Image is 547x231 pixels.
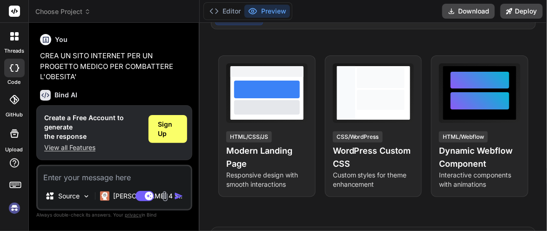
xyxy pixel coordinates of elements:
p: Source [58,191,80,201]
h4: WordPress Custom CSS [333,144,414,170]
p: Responsive design with smooth interactions [226,170,308,189]
button: Preview [244,5,290,18]
p: [PERSON_NAME] 4 S.. [113,191,182,201]
h6: Bind AI [54,90,77,100]
img: icon [174,191,183,201]
h6: You [55,35,68,44]
button: Deploy [500,4,543,19]
span: Choose Project [35,7,91,16]
p: CREA UN SITO INTERNET PER UN PROGETTO MEDICO PER COMBATTERE L'OBESITA' [40,51,190,82]
span: Sign Up [158,120,178,138]
p: Interactive components with animations [439,170,520,189]
label: threads [4,47,24,55]
label: Upload [6,146,23,154]
h4: Modern Landing Page [226,144,308,170]
div: HTML/Webflow [439,131,488,143]
img: Claude 4 Sonnet [100,191,109,201]
p: Custom styles for theme enhancement [333,170,414,189]
p: View all Features [44,143,141,152]
label: GitHub [6,111,23,119]
img: attachment [160,191,170,202]
h1: Create a Free Account to generate the response [44,113,141,141]
label: code [8,78,21,86]
button: Download [442,4,495,19]
button: Editor [206,5,244,18]
div: HTML/CSS/JS [226,131,272,143]
img: Pick Models [82,192,90,200]
span: privacy [125,212,142,217]
div: CSS/WordPress [333,131,383,143]
p: Always double-check its answers. Your in Bind [36,211,192,219]
h4: Dynamic Webflow Component [439,144,520,170]
img: signin [7,200,22,216]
